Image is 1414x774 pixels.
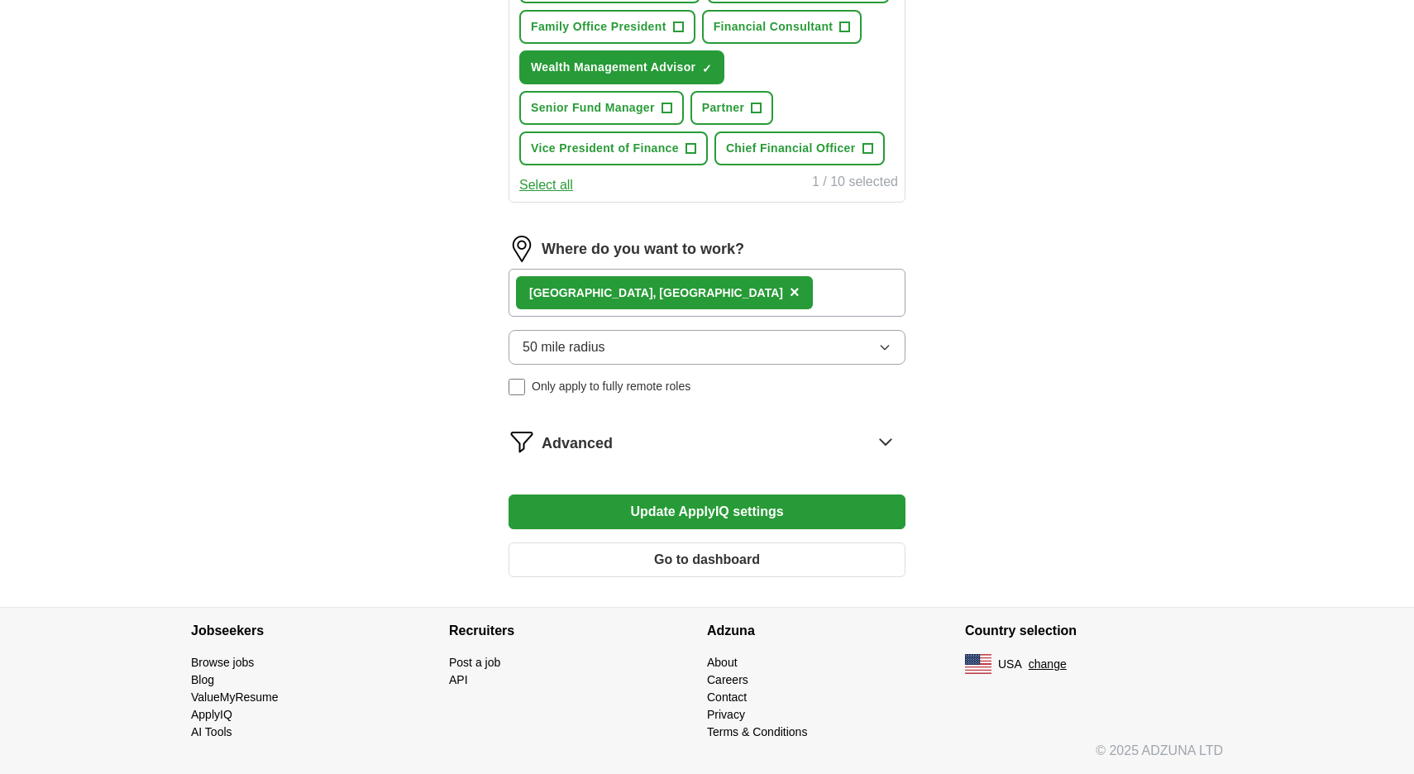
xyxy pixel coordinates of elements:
[714,131,885,165] button: Chief Financial Officer
[531,59,695,76] span: Wealth Management Advisor
[529,284,783,302] div: [GEOGRAPHIC_DATA], [GEOGRAPHIC_DATA]
[509,542,905,577] button: Go to dashboard
[531,18,666,36] span: Family Office President
[542,238,744,260] label: Where do you want to work?
[707,656,738,669] a: About
[191,673,214,686] a: Blog
[790,280,800,305] button: ×
[707,690,747,704] a: Contact
[449,656,500,669] a: Post a job
[542,432,613,455] span: Advanced
[509,428,535,455] img: filter
[531,99,655,117] span: Senior Fund Manager
[707,673,748,686] a: Careers
[191,656,254,669] a: Browse jobs
[519,10,695,44] button: Family Office President
[509,494,905,529] button: Update ApplyIQ settings
[509,236,535,262] img: location.png
[726,140,856,157] span: Chief Financial Officer
[1029,656,1067,673] button: change
[509,330,905,365] button: 50 mile radius
[449,673,468,686] a: API
[178,741,1236,774] div: © 2025 ADZUNA LTD
[531,140,679,157] span: Vice President of Finance
[191,690,279,704] a: ValueMyResume
[519,50,724,84] button: Wealth Management Advisor✓
[714,18,834,36] span: Financial Consultant
[790,283,800,301] span: ×
[998,656,1022,673] span: USA
[707,725,807,738] a: Terms & Conditions
[519,91,684,125] button: Senior Fund Manager
[509,379,525,395] input: Only apply to fully remote roles
[702,62,712,75] span: ✓
[702,99,744,117] span: Partner
[191,725,232,738] a: AI Tools
[965,608,1223,654] h4: Country selection
[707,708,745,721] a: Privacy
[191,708,232,721] a: ApplyIQ
[812,172,898,195] div: 1 / 10 selected
[690,91,773,125] button: Partner
[702,10,862,44] button: Financial Consultant
[519,131,708,165] button: Vice President of Finance
[965,654,991,674] img: US flag
[532,378,690,395] span: Only apply to fully remote roles
[519,175,573,195] button: Select all
[523,337,605,357] span: 50 mile radius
